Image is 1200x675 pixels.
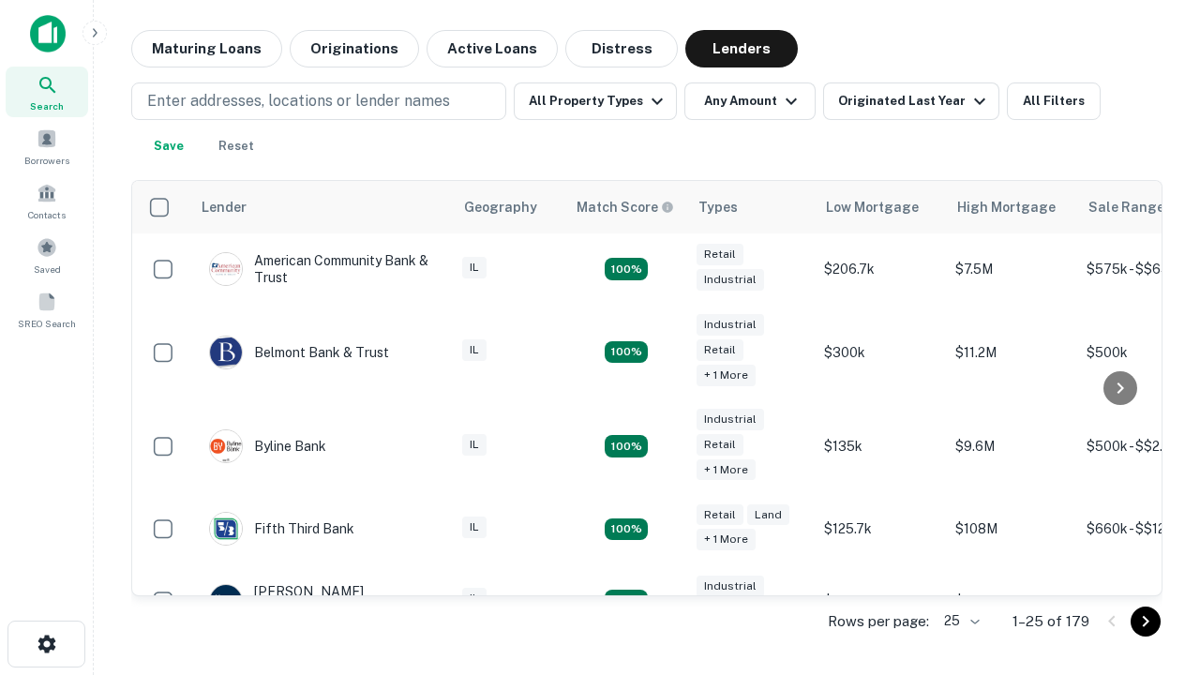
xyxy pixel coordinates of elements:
[815,564,946,636] td: $1M
[30,15,66,52] img: capitalize-icon.png
[697,339,743,361] div: Retail
[828,610,929,633] p: Rows per page:
[946,181,1077,233] th: High Mortgage
[697,504,743,526] div: Retail
[209,429,326,463] div: Byline Bank
[6,121,88,172] a: Borrowers
[605,435,648,457] div: Matching Properties: 39, hasApolloMatch: undefined
[210,513,242,545] img: picture
[747,504,789,526] div: Land
[24,153,69,168] span: Borrowers
[815,233,946,305] td: $206.7k
[34,262,61,277] span: Saved
[697,529,756,550] div: + 1 more
[697,409,764,430] div: Industrial
[202,196,247,218] div: Lender
[28,207,66,222] span: Contacts
[139,127,199,165] button: Save your search to get updates of matches that match your search criteria.
[6,230,88,280] a: Saved
[937,607,982,635] div: 25
[462,434,487,456] div: IL
[815,181,946,233] th: Low Mortgage
[838,90,991,112] div: Originated Last Year
[453,181,565,233] th: Geography
[815,399,946,494] td: $135k
[697,244,743,265] div: Retail
[815,493,946,564] td: $125.7k
[957,196,1056,218] div: High Mortgage
[605,518,648,541] div: Matching Properties: 31, hasApolloMatch: undefined
[464,196,537,218] div: Geography
[209,336,389,369] div: Belmont Bank & Trust
[946,493,1077,564] td: $108M
[210,253,242,285] img: picture
[1088,196,1164,218] div: Sale Range
[209,583,434,617] div: [PERSON_NAME] [PERSON_NAME]
[684,82,816,120] button: Any Amount
[6,67,88,117] a: Search
[565,30,678,67] button: Distress
[210,430,242,462] img: picture
[815,305,946,399] td: $300k
[190,181,453,233] th: Lender
[1106,465,1200,555] iframe: Chat Widget
[462,257,487,278] div: IL
[131,82,506,120] button: Enter addresses, locations or lender names
[577,197,674,217] div: Capitalize uses an advanced AI algorithm to match your search with the best lender. The match sco...
[462,339,487,361] div: IL
[290,30,419,67] button: Originations
[577,197,670,217] h6: Match Score
[210,337,242,368] img: picture
[823,82,999,120] button: Originated Last Year
[687,181,815,233] th: Types
[605,590,648,612] div: Matching Properties: 23, hasApolloMatch: undefined
[427,30,558,67] button: Active Loans
[514,82,677,120] button: All Property Types
[697,314,764,336] div: Industrial
[462,517,487,538] div: IL
[30,98,64,113] span: Search
[946,564,1077,636] td: $2B
[1012,610,1089,633] p: 1–25 of 179
[209,252,434,286] div: American Community Bank & Trust
[462,588,487,609] div: IL
[18,316,76,331] span: SREO Search
[946,399,1077,494] td: $9.6M
[147,90,450,112] p: Enter addresses, locations or lender names
[697,434,743,456] div: Retail
[697,269,764,291] div: Industrial
[6,175,88,226] a: Contacts
[685,30,798,67] button: Lenders
[605,258,648,280] div: Matching Properties: 36, hasApolloMatch: undefined
[209,512,354,546] div: Fifth Third Bank
[697,459,756,481] div: + 1 more
[697,576,764,597] div: Industrial
[946,233,1077,305] td: $7.5M
[206,127,266,165] button: Reset
[565,181,687,233] th: Capitalize uses an advanced AI algorithm to match your search with the best lender. The match sco...
[131,30,282,67] button: Maturing Loans
[210,585,242,617] img: picture
[698,196,738,218] div: Types
[1131,607,1161,637] button: Go to next page
[6,284,88,335] a: SREO Search
[697,365,756,386] div: + 1 more
[826,196,919,218] div: Low Mortgage
[605,341,648,364] div: Matching Properties: 27, hasApolloMatch: undefined
[1007,82,1101,120] button: All Filters
[946,305,1077,399] td: $11.2M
